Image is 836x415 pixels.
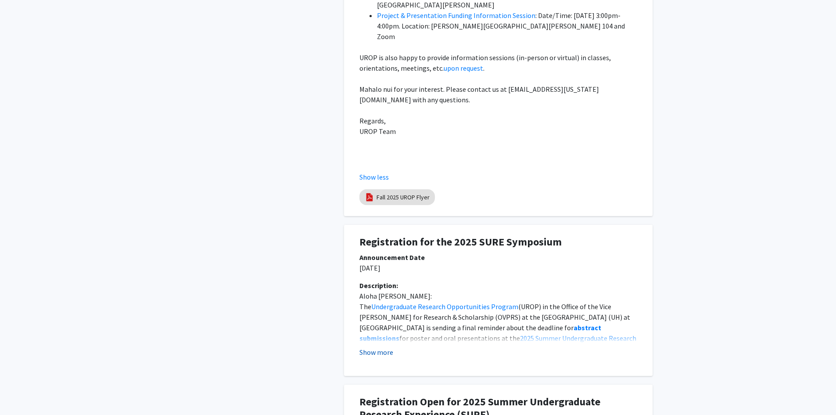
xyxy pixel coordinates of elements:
div: Announcement Date [359,252,637,263]
button: Show less [359,172,389,182]
a: Undergraduate Research Opportunities Program [371,302,518,311]
h1: Registration for the 2025 SURE Symposium [359,236,637,249]
p: [DATE] [359,263,637,273]
iframe: Chat [7,375,37,408]
img: pdf_icon.png [365,192,374,202]
div: Description: [359,280,637,291]
p: UROP Team [359,126,637,137]
p: Mahalo nui for your interest. Please contact us at [EMAIL_ADDRESS][US_STATE][DOMAIN_NAME] with an... [359,84,637,105]
a: Project & Presentation Funding Information Session [377,11,535,20]
p: The (UROP) in the Office of the Vice [PERSON_NAME] for Research & Scholarship (OVPRS) at the [GEO... [359,301,637,354]
p: Regards, [359,115,637,126]
button: Show more [359,347,393,357]
p: UROP is also happy to provide information sessions (in-person or virtual) in classes, orientation... [359,52,637,73]
li: : Date/Time: [DATE] 3:00pm-4:00pm. Location: [PERSON_NAME][GEOGRAPHIC_DATA][PERSON_NAME] 104 and ... [377,10,637,42]
p: Aloha [PERSON_NAME]: [359,291,637,301]
a: Fall 2025 UROP Flyer [377,193,430,202]
a: upon request [444,64,483,72]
